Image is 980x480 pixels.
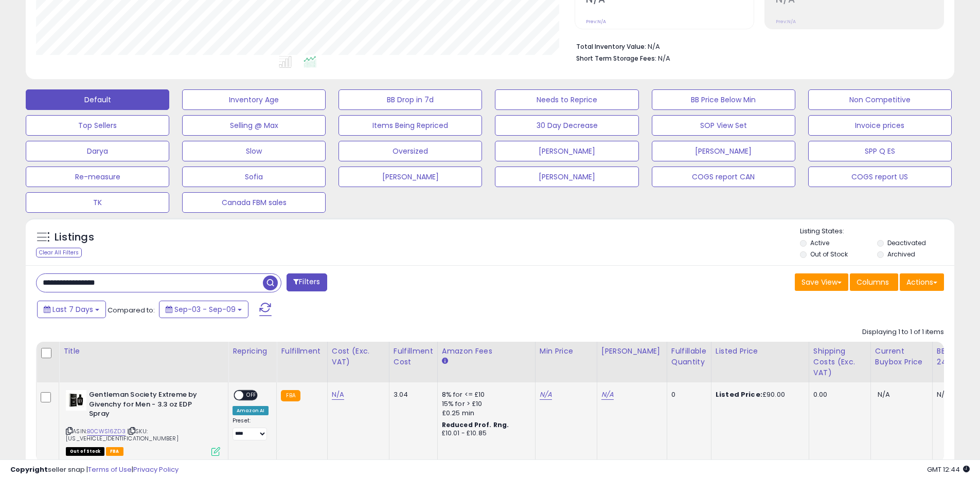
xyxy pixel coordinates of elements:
[233,417,269,440] div: Preset:
[862,327,944,337] div: Displaying 1 to 1 of 1 items
[810,238,829,247] label: Active
[66,390,220,455] div: ASIN:
[671,390,703,399] div: 0
[442,390,527,399] div: 8% for <= £10
[887,250,915,259] label: Archived
[233,406,269,415] div: Amazon AI
[776,19,796,25] small: Prev: N/A
[850,273,898,291] button: Columns
[10,465,48,474] strong: Copyright
[937,390,971,399] div: N/A
[442,357,448,366] small: Amazon Fees.
[66,390,86,411] img: 31ogXq6HImL._SL40_.jpg
[243,391,260,400] span: OFF
[63,346,224,357] div: Title
[800,227,954,236] p: Listing States:
[652,115,795,136] button: SOP View Set
[10,465,179,475] div: seller snap | |
[808,141,952,161] button: SPP Q ES
[182,115,326,136] button: Selling @ Max
[108,305,155,315] span: Compared to:
[442,420,509,429] b: Reduced Prof. Rng.
[878,390,890,399] span: N/A
[26,89,169,110] button: Default
[26,141,169,161] button: Darya
[182,89,326,110] button: Inventory Age
[37,301,106,318] button: Last 7 Days
[652,167,795,187] button: COGS report CAN
[174,304,236,315] span: Sep-03 - Sep-09
[26,115,169,136] button: Top Sellers
[576,40,936,52] li: N/A
[182,167,326,187] button: Sofia
[671,346,707,367] div: Fulfillable Quantity
[813,346,866,378] div: Shipping Costs (Exc. VAT)
[927,465,970,474] span: 2025-09-17 12:44 GMT
[88,465,132,474] a: Terms of Use
[442,409,527,418] div: £0.25 min
[808,115,952,136] button: Invoice prices
[26,167,169,187] button: Re-measure
[576,42,646,51] b: Total Inventory Value:
[813,390,863,399] div: 0.00
[287,273,327,291] button: Filters
[857,277,889,287] span: Columns
[576,54,656,63] b: Short Term Storage Fees:
[87,427,126,436] a: B0CWS16ZD3
[495,115,638,136] button: 30 Day Decrease
[540,390,552,400] a: N/A
[281,346,323,357] div: Fulfillment
[66,447,104,456] span: All listings that are currently out of stock and unavailable for purchase on Amazon
[52,304,93,315] span: Last 7 Days
[887,238,926,247] label: Deactivated
[495,89,638,110] button: Needs to Reprice
[36,248,82,257] div: Clear All Filters
[937,346,974,367] div: BB Share 24h.
[652,141,795,161] button: [PERSON_NAME]
[652,89,795,110] button: BB Price Below Min
[182,141,326,161] button: Slow
[900,273,944,291] button: Actions
[338,89,482,110] button: BB Drop in 7d
[332,346,385,367] div: Cost (Exc. VAT)
[601,390,614,400] a: N/A
[716,346,805,357] div: Listed Price
[716,390,762,399] b: Listed Price:
[338,115,482,136] button: Items Being Repriced
[495,141,638,161] button: [PERSON_NAME]
[795,273,848,291] button: Save View
[442,399,527,409] div: 15% for > £10
[442,429,527,438] div: £10.01 - £10.85
[658,53,670,63] span: N/A
[808,167,952,187] button: COGS report US
[601,346,663,357] div: [PERSON_NAME]
[233,346,272,357] div: Repricing
[716,390,801,399] div: £90.00
[586,19,606,25] small: Prev: N/A
[810,250,848,259] label: Out of Stock
[182,192,326,213] button: Canada FBM sales
[442,346,531,357] div: Amazon Fees
[159,301,248,318] button: Sep-03 - Sep-09
[106,447,123,456] span: FBA
[332,390,344,400] a: N/A
[338,141,482,161] button: Oversized
[808,89,952,110] button: Non Competitive
[394,346,433,367] div: Fulfillment Cost
[66,427,179,442] span: | SKU: [US_VEHICLE_IDENTIFICATION_NUMBER]
[394,390,430,399] div: 3.04
[26,192,169,213] button: TK
[495,167,638,187] button: [PERSON_NAME]
[338,167,482,187] button: [PERSON_NAME]
[281,390,300,401] small: FBA
[89,390,214,421] b: Gentleman Society Extreme by Givenchy for Men - 3.3 oz EDP Spray
[540,346,593,357] div: Min Price
[55,230,94,245] h5: Listings
[875,346,928,367] div: Current Buybox Price
[133,465,179,474] a: Privacy Policy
